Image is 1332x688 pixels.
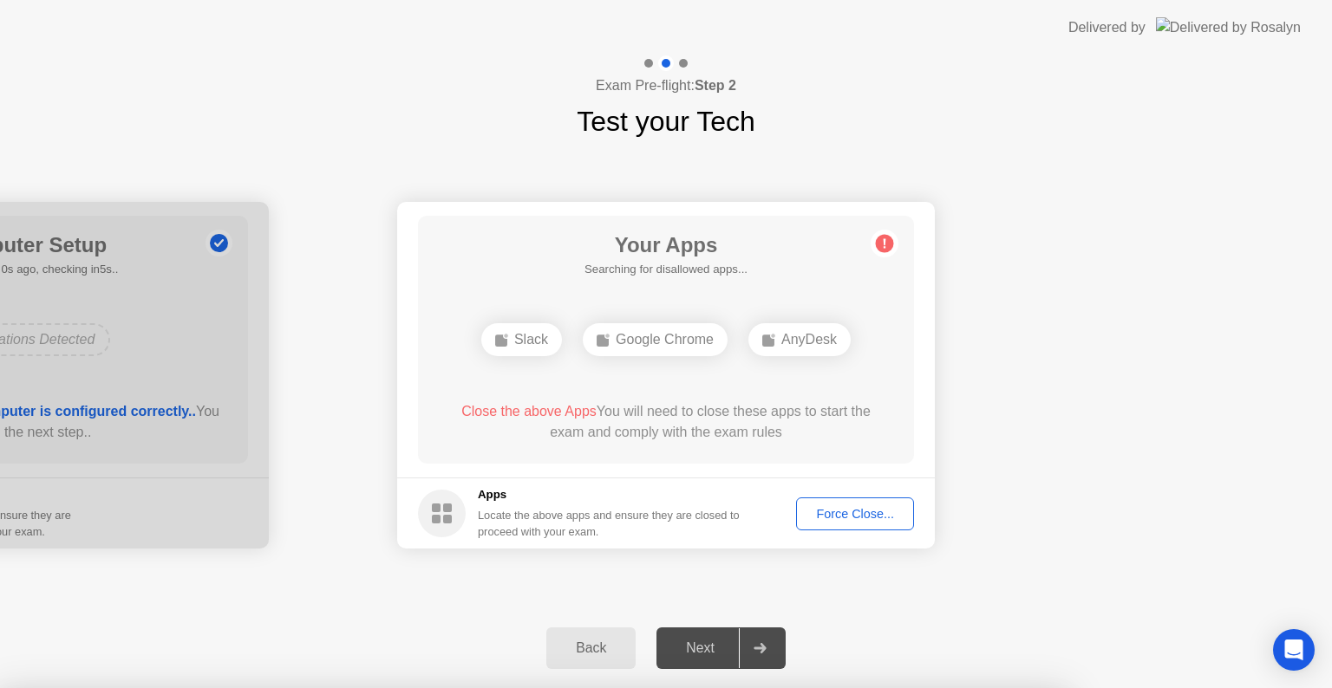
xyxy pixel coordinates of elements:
[1156,17,1301,37] img: Delivered by Rosalyn
[461,404,597,419] span: Close the above Apps
[583,323,728,356] div: Google Chrome
[478,507,741,540] div: Locate the above apps and ensure they are closed to proceed with your exam.
[443,401,890,443] div: You will need to close these apps to start the exam and comply with the exam rules
[596,75,736,96] h4: Exam Pre-flight:
[478,486,741,503] h5: Apps
[1273,629,1315,671] div: Open Intercom Messenger
[584,230,748,261] h1: Your Apps
[695,78,736,93] b: Step 2
[552,640,630,656] div: Back
[748,323,851,356] div: AnyDesk
[802,507,908,521] div: Force Close...
[584,261,748,278] h5: Searching for disallowed apps...
[577,101,755,142] h1: Test your Tech
[481,323,562,356] div: Slack
[662,640,739,656] div: Next
[1068,17,1146,38] div: Delivered by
